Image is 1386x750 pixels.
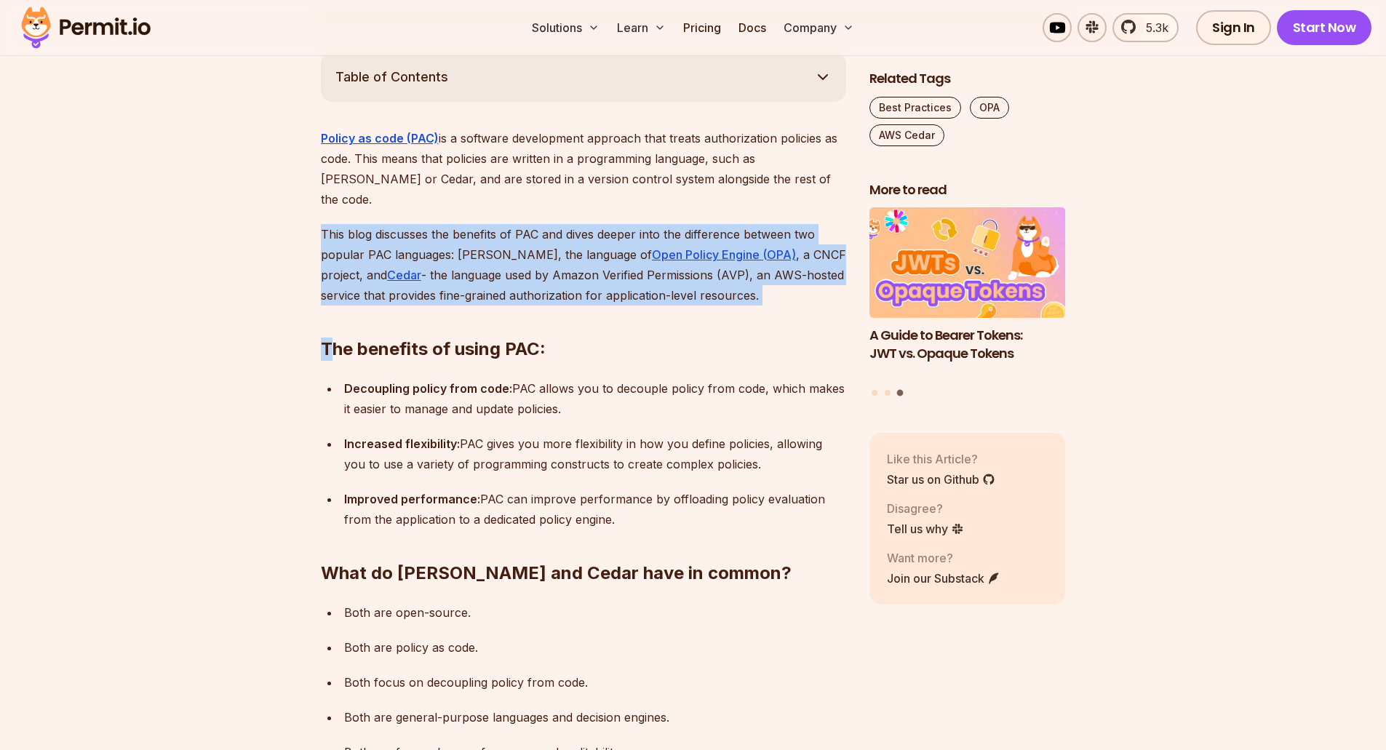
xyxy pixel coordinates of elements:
button: Learn [611,13,672,42]
p: Both are open-source. [344,602,846,623]
li: 3 of 3 [869,208,1066,381]
a: Sign In [1196,10,1271,45]
button: Table of Contents [321,52,846,102]
a: Tell us why [887,520,964,538]
strong: Decoupling policy from code: [344,381,512,396]
h2: What do [PERSON_NAME] and Cedar have in common? [321,503,846,585]
p: Both are general-purpose languages and decision engines. [344,707,846,727]
a: Pricing [677,13,727,42]
strong: Increased flexibility: [344,436,460,451]
button: Go to slide 3 [897,390,904,396]
h3: A Guide to Bearer Tokens: JWT vs. Opaque Tokens [869,327,1066,363]
a: Star us on Github [887,471,995,488]
a: 5.3k [1112,13,1179,42]
a: Join our Substack [887,570,1000,587]
a: Best Practices [869,97,961,119]
a: Cedar [387,268,421,282]
img: A Guide to Bearer Tokens: JWT vs. Opaque Tokens [869,208,1066,319]
a: AWS Cedar [869,124,944,146]
p: Both focus on decoupling policy from code. [344,672,846,693]
p: PAC gives you more flexibility in how you define policies, allowing you to use a variety of progr... [344,434,846,474]
img: Permit logo [15,3,157,52]
p: PAC can improve performance by offloading policy evaluation from the application to a dedicated p... [344,489,846,530]
div: Posts [869,208,1066,399]
button: Go to slide 1 [872,390,877,396]
button: Go to slide 2 [885,390,891,396]
a: OPA [970,97,1009,119]
p: This blog discusses the benefits of PAC and dives deeper into the difference between two popular ... [321,224,846,306]
a: Docs [733,13,772,42]
span: 5.3k [1137,19,1168,36]
button: Company [778,13,860,42]
h2: Related Tags [869,70,1066,88]
a: Policy as code (PAC) [321,131,439,145]
span: Table of Contents [335,67,448,87]
button: Solutions [526,13,605,42]
p: PAC allows you to decouple policy from code, which makes it easier to manage and update policies. [344,378,846,419]
p: Both are policy as code. [344,637,846,658]
a: Start Now [1277,10,1372,45]
p: is a software development approach that treats authorization policies as code. This means that po... [321,128,846,210]
p: Disagree? [887,500,964,517]
h2: The benefits of using PAC: [321,279,846,361]
strong: Improved performance: [344,492,480,506]
a: Open Policy Engine (OPA) [652,247,796,262]
h2: More to read [869,181,1066,199]
p: Like this Article? [887,450,995,468]
p: Want more? [887,549,1000,567]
